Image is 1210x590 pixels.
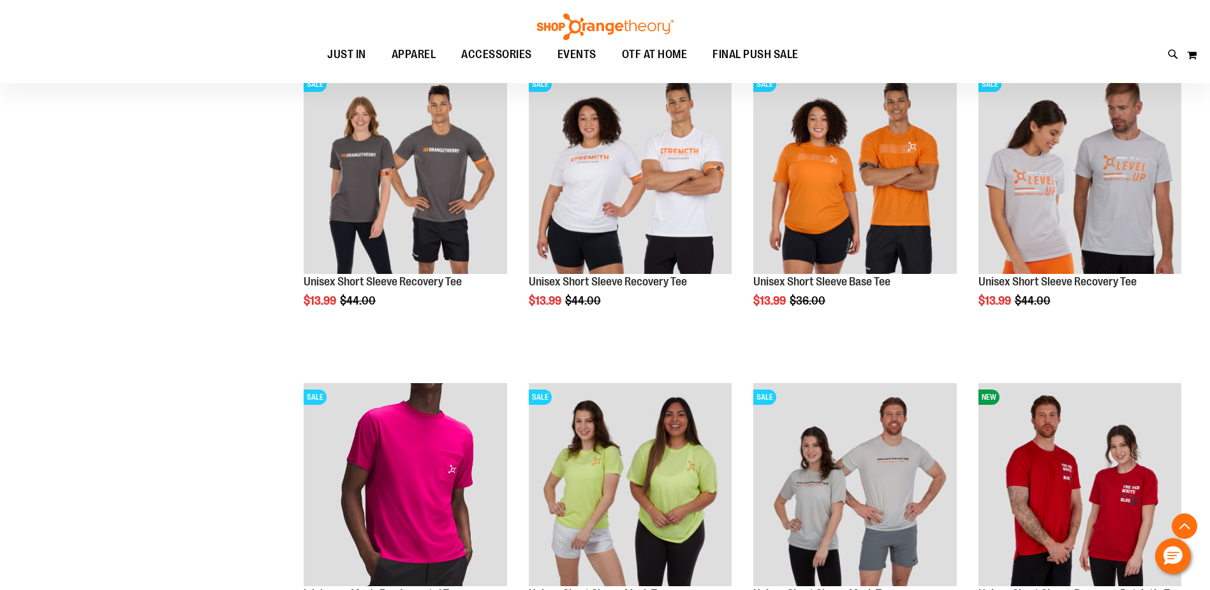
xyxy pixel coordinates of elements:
[304,383,506,588] a: OTF lululemon Mens The Fundamental T Wild BerrySALE
[304,294,338,307] span: $13.99
[327,40,366,69] span: JUST IN
[304,390,327,405] span: SALE
[529,383,732,586] img: Product image for Unisex Short Sleeve Mesh Tee
[529,275,687,288] a: Unisex Short Sleeve Recovery Tee
[700,40,811,70] a: FINAL PUSH SALE
[529,383,732,588] a: Product image for Unisex Short Sleeve Mesh TeeSALE
[522,64,738,340] div: product
[461,40,532,69] span: ACCESSORIES
[978,383,1181,588] a: Product image for Unisex Short Sleeve Recovery Patriotic TeeNEW
[535,13,675,40] img: Shop Orangetheory
[304,70,506,275] a: Product image for Unisex Short Sleeve Recovery TeeSALE
[622,40,688,69] span: OTF AT HOME
[529,77,552,92] span: SALE
[304,70,506,273] img: Product image for Unisex Short Sleeve Recovery Tee
[304,77,327,92] span: SALE
[392,40,436,69] span: APPAREL
[379,40,449,69] a: APPAREL
[978,77,1001,92] span: SALE
[1172,513,1197,539] button: Back To Top
[340,294,378,307] span: $44.00
[753,383,956,588] a: Product image for Unisex Short Sleeve Mesh TeeSALE
[753,70,956,273] img: Product image for Unisex Short Sleeve Base Tee
[753,275,890,288] a: Unisex Short Sleeve Base Tee
[529,294,563,307] span: $13.99
[609,40,700,70] a: OTF AT HOME
[304,275,462,288] a: Unisex Short Sleeve Recovery Tee
[448,40,545,70] a: ACCESSORIES
[297,64,513,340] div: product
[565,294,603,307] span: $44.00
[304,383,506,586] img: OTF lululemon Mens The Fundamental T Wild Berry
[978,390,1000,405] span: NEW
[753,77,776,92] span: SALE
[1155,538,1191,574] button: Hello, have a question? Let’s chat.
[753,294,788,307] span: $13.99
[978,275,1137,288] a: Unisex Short Sleeve Recovery Tee
[1015,294,1052,307] span: $44.00
[529,390,552,405] span: SALE
[545,40,609,70] a: EVENTS
[747,64,963,340] div: product
[978,70,1181,273] img: Product image for Unisex Short Sleeve Recovery Tee
[712,40,799,69] span: FINAL PUSH SALE
[557,40,596,69] span: EVENTS
[978,383,1181,586] img: Product image for Unisex Short Sleeve Recovery Patriotic Tee
[790,294,827,307] span: $36.00
[314,40,379,70] a: JUST IN
[753,390,776,405] span: SALE
[529,70,732,275] a: Product image for Unisex Short Sleeve Recovery TeeSALE
[972,64,1188,340] div: product
[753,70,956,275] a: Product image for Unisex Short Sleeve Base TeeSALE
[978,294,1013,307] span: $13.99
[753,383,956,586] img: Product image for Unisex Short Sleeve Mesh Tee
[529,70,732,273] img: Product image for Unisex Short Sleeve Recovery Tee
[978,70,1181,275] a: Product image for Unisex Short Sleeve Recovery TeeSALE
